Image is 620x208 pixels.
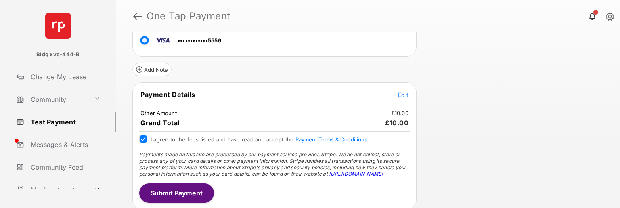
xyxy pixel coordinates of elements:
[13,112,116,132] a: Test Payment
[13,67,116,86] a: Change My Lease
[398,90,408,99] button: Edit
[329,171,383,177] a: [URL][DOMAIN_NAME]
[398,91,408,98] span: Edit
[140,109,177,117] td: Other Amount
[13,90,91,109] a: Community
[151,136,367,143] span: I agree to the fees listed and have read and accept the
[36,50,80,59] p: Bldg xvc-444-B
[385,119,408,127] span: £10.00
[139,151,406,177] span: Payments made on this site are processed by our payment service provider, Stripe. We do not colle...
[132,63,172,76] button: Add Note
[13,180,91,200] a: My Apartment
[13,135,116,154] a: Messages & Alerts
[13,158,116,177] a: Community Feed
[178,37,221,44] span: ••••••••••••5556
[391,109,409,117] td: £10.00
[140,119,180,127] span: Grand Total
[45,13,71,39] img: svg+xml;base64,PHN2ZyB4bWxucz0iaHR0cDovL3d3dy53My5vcmcvMjAwMC9zdmciIHdpZHRoPSI2NCIgaGVpZ2h0PSI2NC...
[147,11,230,21] strong: One Tap Payment
[140,90,195,99] span: Payment Details
[295,136,367,143] button: I agree to the fees listed and have read and accept the
[139,183,214,203] button: Submit Payment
